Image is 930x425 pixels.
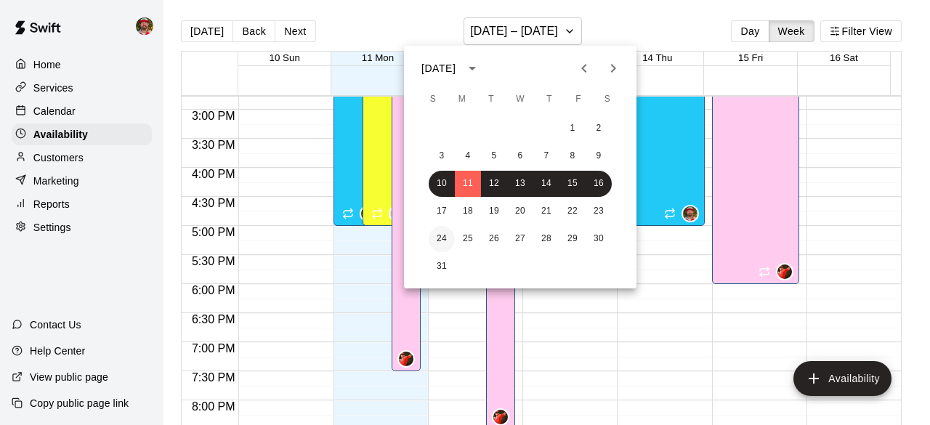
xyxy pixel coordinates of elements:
[559,116,586,142] button: 1
[507,85,533,114] span: Wednesday
[429,143,455,169] button: 3
[586,226,612,252] button: 30
[481,171,507,197] button: 12
[533,171,559,197] button: 14
[478,85,504,114] span: Tuesday
[481,198,507,224] button: 19
[565,85,591,114] span: Friday
[559,198,586,224] button: 22
[420,85,446,114] span: Sunday
[481,226,507,252] button: 26
[586,171,612,197] button: 16
[460,56,485,81] button: calendar view is open, switch to year view
[586,198,612,224] button: 23
[429,226,455,252] button: 24
[536,85,562,114] span: Thursday
[507,171,533,197] button: 13
[599,54,628,83] button: Next month
[533,143,559,169] button: 7
[507,226,533,252] button: 27
[455,171,481,197] button: 11
[559,226,586,252] button: 29
[507,143,533,169] button: 6
[429,198,455,224] button: 17
[455,226,481,252] button: 25
[429,254,455,280] button: 31
[559,143,586,169] button: 8
[449,85,475,114] span: Monday
[455,143,481,169] button: 4
[533,226,559,252] button: 28
[507,198,533,224] button: 20
[421,61,456,76] div: [DATE]
[586,116,612,142] button: 2
[559,171,586,197] button: 15
[429,171,455,197] button: 10
[586,143,612,169] button: 9
[594,85,620,114] span: Saturday
[533,198,559,224] button: 21
[455,198,481,224] button: 18
[570,54,599,83] button: Previous month
[481,143,507,169] button: 5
